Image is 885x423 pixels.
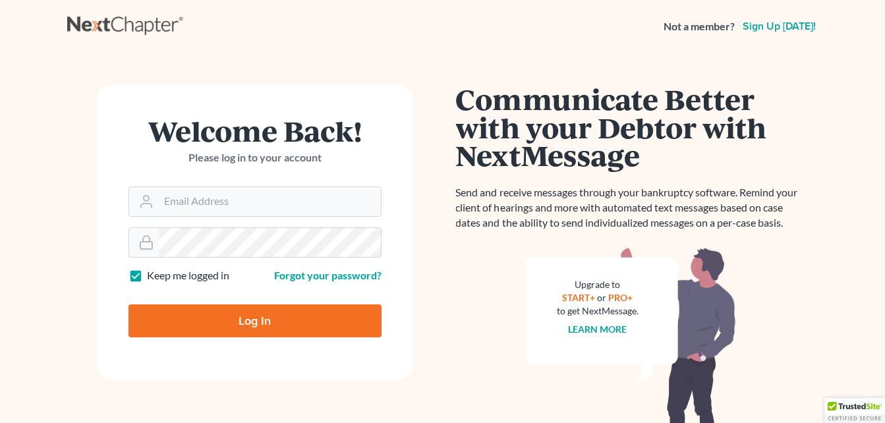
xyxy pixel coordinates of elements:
[159,187,381,216] input: Email Address
[740,21,818,32] a: Sign up [DATE]!
[664,19,735,34] strong: Not a member?
[456,185,805,231] p: Send and receive messages through your bankruptcy software. Remind your client of hearings and mo...
[568,324,627,335] a: Learn more
[274,269,382,281] a: Forgot your password?
[608,292,633,303] a: PRO+
[824,398,885,423] div: TrustedSite Certified
[562,292,595,303] a: START+
[128,150,382,165] p: Please log in to your account
[147,268,229,283] label: Keep me logged in
[128,117,382,145] h1: Welcome Back!
[128,304,382,337] input: Log In
[597,292,606,303] span: or
[557,278,639,291] div: Upgrade to
[456,85,805,169] h1: Communicate Better with your Debtor with NextMessage
[557,304,639,318] div: to get NextMessage.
